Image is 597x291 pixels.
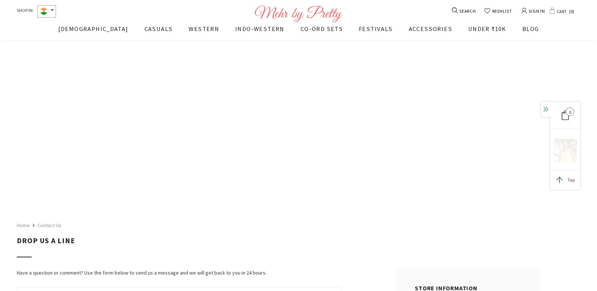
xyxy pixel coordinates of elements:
[144,24,173,40] a: CASUALS
[409,24,452,40] a: ACCESSORIES
[560,110,570,120] div: 0
[522,24,539,40] a: BLOG
[568,7,576,16] span: 0
[566,107,574,116] span: 0
[359,24,393,40] a: FESTIVALS
[468,24,506,40] a: UNDER ₹10K
[17,5,34,18] span: SHOP IN:
[17,269,341,277] div: Have a question or comment? Use the form below to send us a message and we will get back to you i...
[458,7,476,15] span: SEARCH
[468,25,506,33] span: UNDER ₹10K
[555,7,568,16] span: CART
[522,5,545,16] a: SIGN IN
[301,24,343,40] a: CO-ORD SETS
[58,24,128,40] a: [DEMOGRAPHIC_DATA]
[255,5,342,22] img: Logo Footer
[409,25,452,33] span: ACCESSORIES
[484,7,512,15] a: WISHLIST
[301,25,343,33] span: CO-ORD SETS
[554,139,577,162] img: 8_x300.png
[37,220,62,230] span: Contact us
[189,24,219,40] a: WESTERN
[522,25,539,33] span: BLOG
[527,6,545,15] span: SIGN IN
[189,25,219,33] span: WESTERN
[235,24,284,40] a: INDO-WESTERN
[568,177,575,183] span: Top
[58,25,128,33] span: [DEMOGRAPHIC_DATA]
[144,25,173,33] span: CASUALS
[359,25,393,33] span: FESTIVALS
[17,236,580,245] h2: DROP US A LINE
[549,7,576,16] a: CART 0
[17,220,30,230] a: Home
[453,7,476,15] a: SEARCH
[491,7,512,15] span: WISHLIST
[235,25,284,33] span: INDO-WESTERN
